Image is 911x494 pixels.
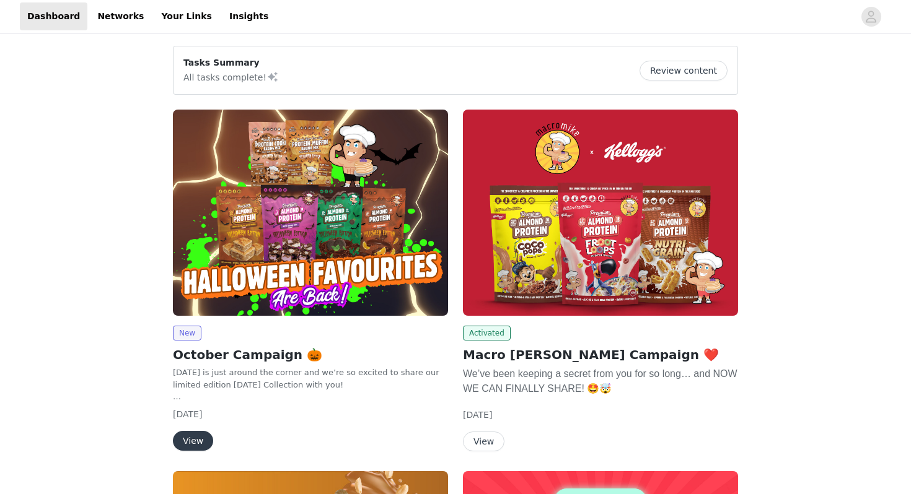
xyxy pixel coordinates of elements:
button: View [463,431,504,451]
img: Macro Mike [463,110,738,316]
p: All tasks complete! [183,69,279,84]
span: We’ve been keeping a secret from you for so long… and NOW WE CAN FINALLY SHARE! 🤩🤯 [463,368,737,394]
p: Tasks Summary [183,56,279,69]
span: [DATE] [463,410,492,420]
a: Networks [90,2,151,30]
span: [DATE] is just around the corner and we’re so excited to share our limited edition [DATE] Collect... [173,368,439,389]
a: View [173,436,213,446]
span: [DATE] [173,409,202,419]
h2: October Campaign 🎃 [173,345,448,364]
button: View [173,431,213,451]
a: Dashboard [20,2,87,30]
div: avatar [865,7,877,27]
a: Your Links [154,2,219,30]
span: New [173,326,201,340]
h2: Macro [PERSON_NAME] Campaign ❤️ [463,345,738,364]
img: Macro Mike [173,110,448,316]
a: Insights [222,2,276,30]
a: View [463,437,504,446]
span: Activated [463,326,511,340]
button: Review content [640,61,728,80]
